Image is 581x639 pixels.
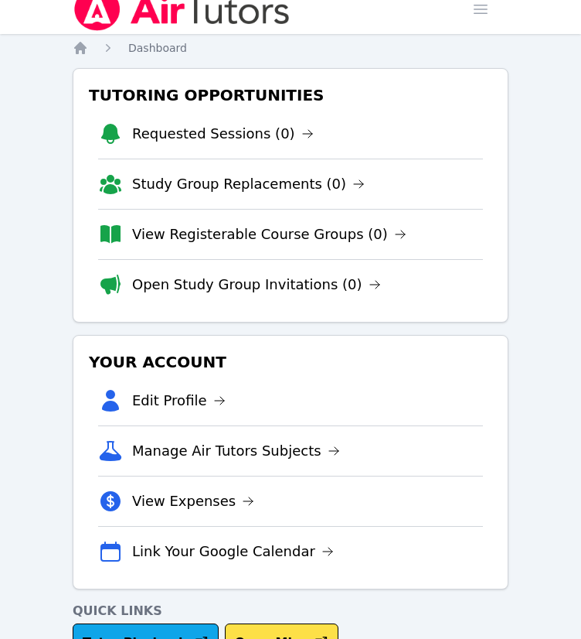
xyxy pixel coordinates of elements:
[132,224,406,245] a: View Registerable Course Groups (0)
[73,602,508,620] h4: Quick Links
[132,123,314,145] a: Requested Sessions (0)
[132,390,226,412] a: Edit Profile
[132,490,254,512] a: View Expenses
[132,440,340,462] a: Manage Air Tutors Subjects
[73,40,508,56] nav: Breadcrumb
[86,81,495,109] h3: Tutoring Opportunities
[132,274,381,296] a: Open Study Group Invitations (0)
[86,348,495,376] h3: Your Account
[132,541,334,562] a: Link Your Google Calendar
[128,40,187,56] a: Dashboard
[132,173,365,195] a: Study Group Replacements (0)
[128,42,187,54] span: Dashboard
